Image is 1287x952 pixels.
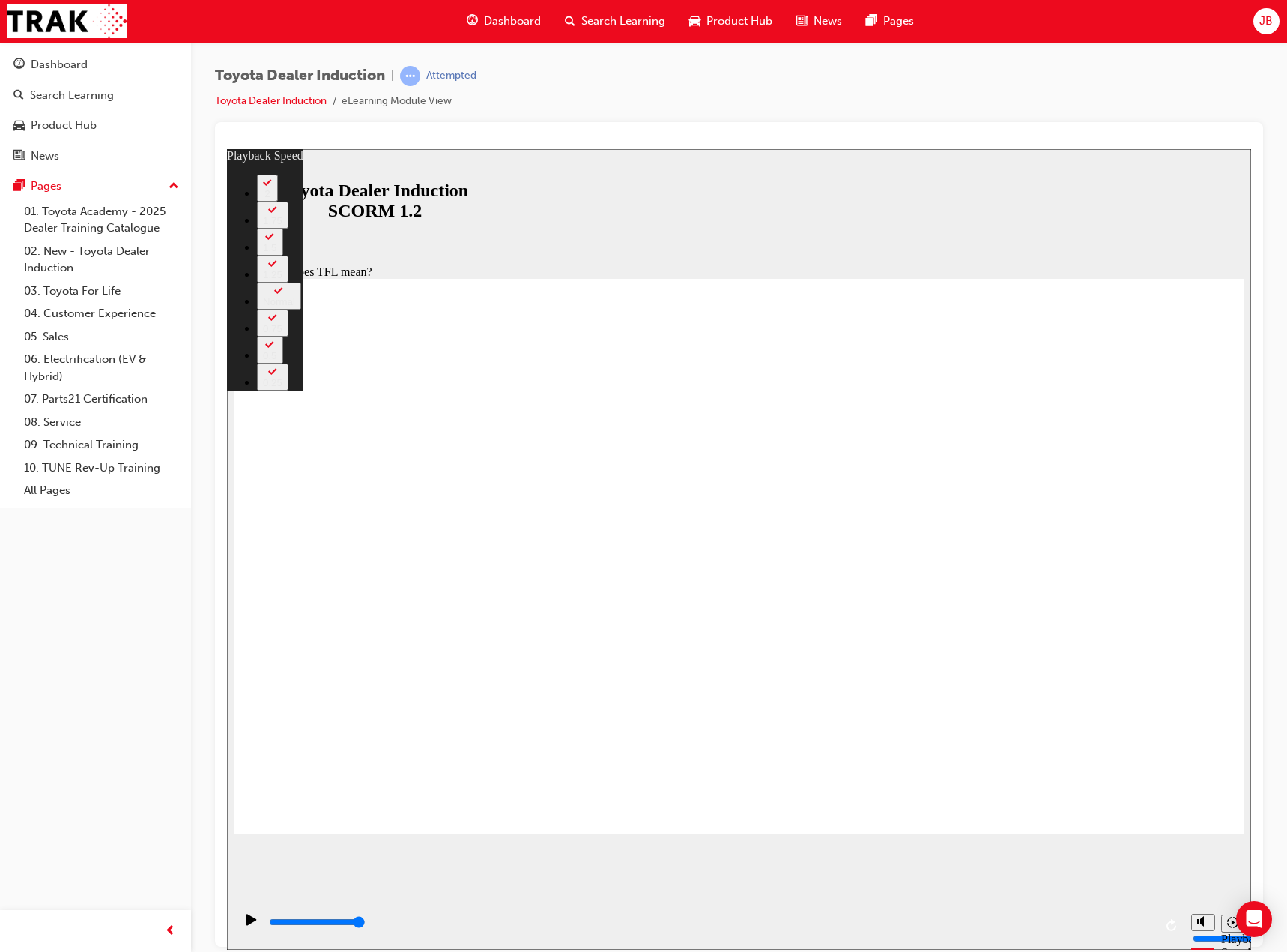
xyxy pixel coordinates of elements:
button: Pages [6,172,185,200]
a: car-iconProduct Hub [677,6,784,37]
span: Pages [883,13,914,30]
span: search-icon [13,89,24,103]
button: Playback speed [994,765,1017,783]
div: Dashboard [31,56,88,73]
div: misc controls [957,752,1017,801]
span: search-icon [565,12,575,31]
div: playback controls [7,752,957,801]
span: learningRecordVerb_ATTEMPT-icon [400,66,420,86]
div: Playback Speed [994,783,1017,810]
li: eLearning Module View [342,93,452,110]
a: guage-iconDashboard [455,6,553,37]
span: guage-icon [13,58,25,72]
a: All Pages [18,479,185,502]
a: 07. Parts21 Certification [18,388,185,411]
a: search-iconSearch Learning [553,6,677,37]
span: pages-icon [866,12,877,31]
a: pages-iconPages [854,6,926,37]
div: Search Learning [30,87,114,104]
a: Search Learning [6,82,185,109]
a: 10. TUNE Rev-Up Training [18,457,185,480]
a: 09. Technical Training [18,433,185,457]
span: pages-icon [13,180,25,193]
span: news-icon [13,150,25,163]
button: JB [1253,8,1280,34]
a: 05. Sales [18,325,185,349]
span: prev-icon [165,922,176,941]
button: Play (Ctrl+Alt+P) [7,764,33,789]
a: News [6,142,185,170]
span: news-icon [796,12,808,31]
span: | [391,67,394,85]
div: Open Intercom Messenger [1236,901,1272,937]
div: 2 [36,39,45,50]
a: Product Hub [6,112,185,139]
span: JB [1259,13,1273,30]
button: Replay (Ctrl+Alt+R) [934,765,957,788]
a: 08. Service [18,411,185,434]
span: Dashboard [484,13,541,30]
input: slide progress [42,767,139,779]
a: news-iconNews [784,6,854,37]
span: Search Learning [581,13,665,30]
img: Trak [7,4,127,38]
div: Attempted [426,69,476,83]
a: 04. Customer Experience [18,302,185,325]
input: volume [966,783,1062,795]
span: guage-icon [467,12,478,31]
div: News [31,148,59,165]
a: 03. Toyota For Life [18,280,185,303]
span: Product Hub [706,13,772,30]
span: car-icon [13,119,25,133]
a: Toyota Dealer Induction [215,94,327,107]
a: 01. Toyota Academy - 2025 Dealer Training Catalogue [18,200,185,240]
button: 2 [30,25,51,52]
span: Toyota Dealer Induction [215,67,385,85]
div: Pages [31,178,61,195]
button: Mute (Ctrl+Alt+M) [964,765,988,782]
span: up-icon [169,177,179,196]
a: Dashboard [6,51,185,79]
button: DashboardSearch LearningProduct HubNews [6,48,185,172]
span: car-icon [689,12,700,31]
a: 06. Electrification (EV & Hybrid) [18,348,185,388]
div: Product Hub [31,117,97,134]
span: News [814,13,842,30]
a: 02. New - Toyota Dealer Induction [18,240,185,280]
